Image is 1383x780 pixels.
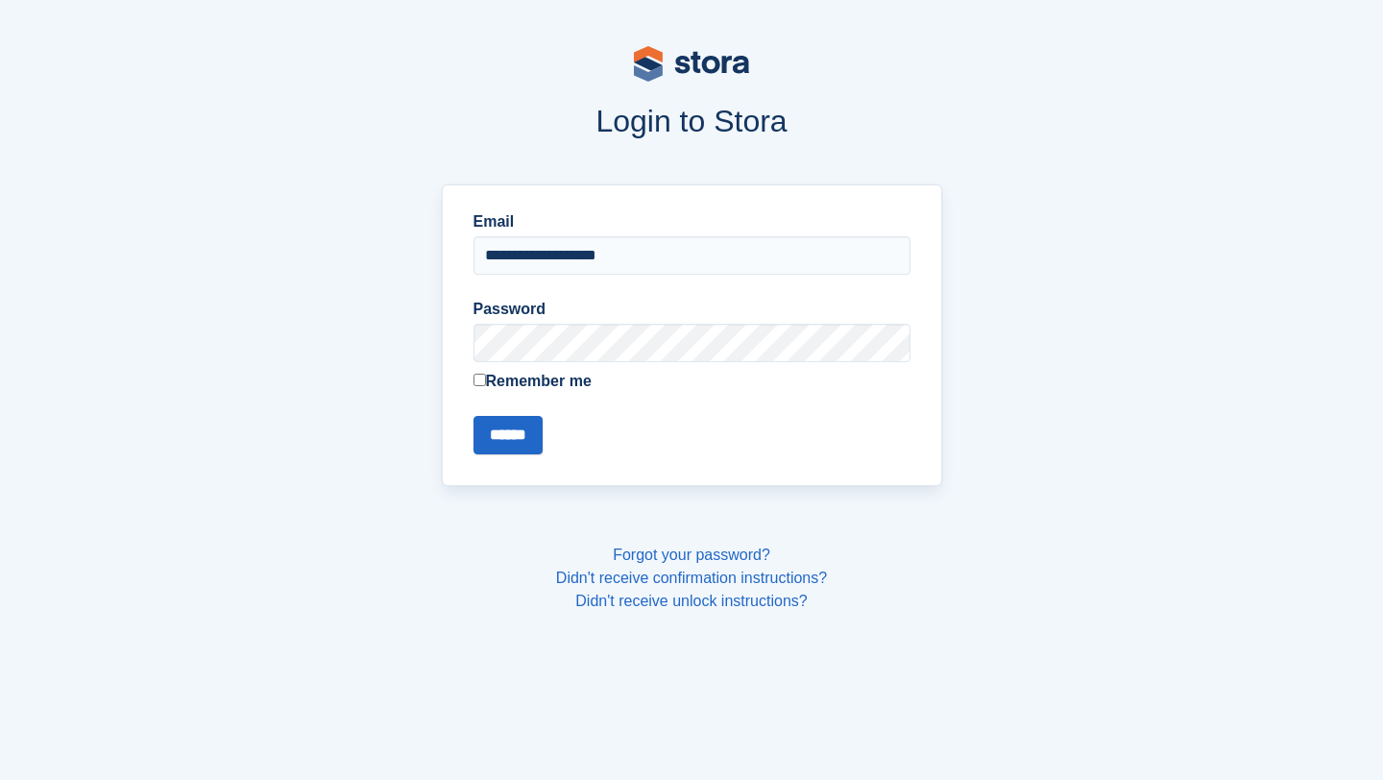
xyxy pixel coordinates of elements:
a: Didn't receive confirmation instructions? [556,570,827,586]
input: Remember me [473,374,486,386]
a: Forgot your password? [613,547,770,563]
label: Remember me [473,370,910,393]
a: Didn't receive unlock instructions? [575,593,807,609]
img: stora-logo-53a41332b3708ae10de48c4981b4e9114cc0af31d8433b30ea865607fb682f29.svg [634,46,749,82]
label: Password [473,298,910,321]
h1: Login to Stora [75,104,1308,138]
label: Email [473,210,910,233]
